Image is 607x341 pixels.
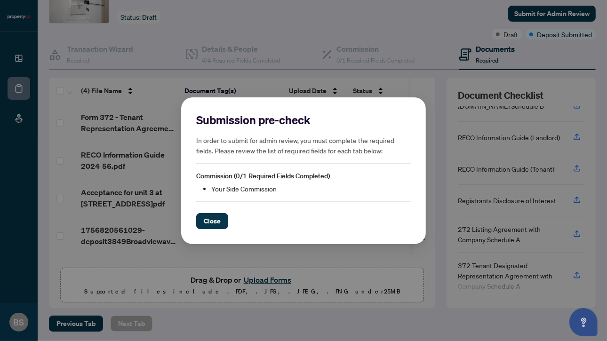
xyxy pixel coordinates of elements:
[196,135,411,156] h5: In order to submit for admin review, you must complete the required fields. Please review the lis...
[211,183,411,193] li: Your Side Commission
[196,112,411,127] h2: Submission pre-check
[204,213,221,228] span: Close
[196,213,228,229] button: Close
[569,308,598,336] button: Open asap
[196,172,330,180] span: Commission (0/1 Required Fields Completed)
